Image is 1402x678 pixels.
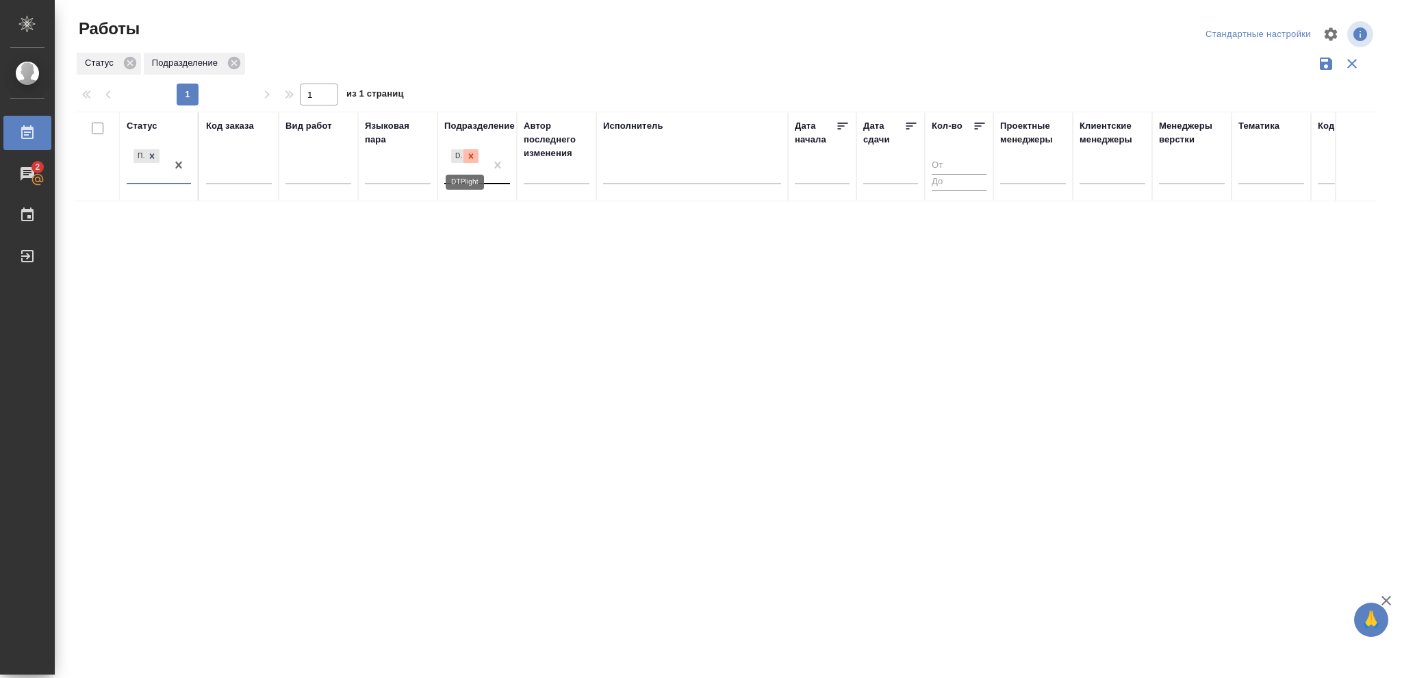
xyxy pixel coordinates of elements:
[1159,119,1225,147] div: Менеджеры верстки
[1339,51,1365,77] button: Сбросить фильтры
[132,148,161,165] div: Подбор
[863,119,904,147] div: Дата сдачи
[1238,119,1279,133] div: Тематика
[85,56,118,70] p: Статус
[1080,119,1145,147] div: Клиентские менеджеры
[285,119,332,133] div: Вид работ
[133,149,144,164] div: Подбор
[451,149,463,164] div: DTPlight
[444,119,515,133] div: Подразделение
[27,160,48,174] span: 2
[144,53,245,75] div: Подразделение
[1202,24,1314,45] div: split button
[1000,119,1066,147] div: Проектные менеджеры
[77,53,141,75] div: Статус
[206,119,254,133] div: Код заказа
[603,119,663,133] div: Исполнитель
[127,119,157,133] div: Статус
[365,119,431,147] div: Языковая пара
[1347,21,1376,47] span: Посмотреть информацию
[346,86,404,105] span: из 1 страниц
[524,119,589,160] div: Автор последнего изменения
[1314,18,1347,51] span: Настроить таблицу
[932,174,986,191] input: До
[795,119,836,147] div: Дата начала
[3,157,51,191] a: 2
[1354,603,1388,637] button: 🙏
[75,18,140,40] span: Работы
[1313,51,1339,77] button: Сохранить фильтры
[932,158,986,175] input: От
[1360,605,1383,634] span: 🙏
[932,119,963,133] div: Кол-во
[152,56,222,70] p: Подразделение
[1318,119,1371,133] div: Код работы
